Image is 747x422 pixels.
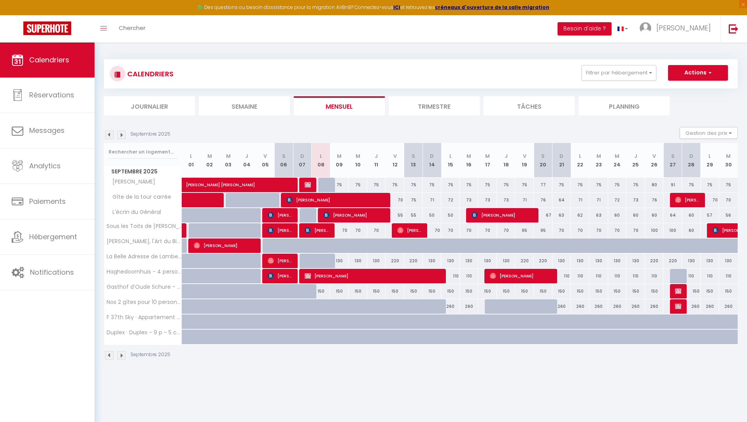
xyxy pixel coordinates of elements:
div: 70 [608,223,627,238]
span: Gasthof d’Oude Schure - 6 personnes [105,284,183,290]
div: 76 [645,193,664,207]
div: 260 [589,299,608,314]
span: Septembre 2025 [104,166,182,177]
div: 150 [441,284,460,298]
div: 150 [515,284,534,298]
th: 17 [478,143,497,178]
strong: créneaux d'ouverture de la salle migration [435,4,549,11]
div: 110 [626,269,645,283]
abbr: M [226,152,231,160]
div: 75 [571,178,589,192]
span: [PERSON_NAME] [PERSON_NAME] [186,173,293,188]
div: 63 [589,208,608,222]
span: Réservations [29,90,74,100]
div: 73 [460,193,479,207]
div: 110 [441,269,460,283]
p: Septembre 2025 [130,131,170,138]
div: 75 [478,178,497,192]
div: 75 [349,178,367,192]
div: 75 [386,178,404,192]
th: 25 [626,143,645,178]
th: 12 [386,143,404,178]
div: 72 [608,193,627,207]
div: 70 [589,223,608,238]
div: 130 [441,254,460,268]
div: 75 [515,178,534,192]
div: 75 [423,178,441,192]
div: 110 [645,269,664,283]
div: 150 [330,284,349,298]
abbr: S [671,152,675,160]
div: 150 [534,284,552,298]
span: [PERSON_NAME] [656,23,711,33]
div: 260 [460,299,479,314]
abbr: D [430,152,434,160]
abbr: M [726,152,731,160]
th: 03 [219,143,238,178]
abbr: M [207,152,212,160]
div: 130 [552,254,571,268]
th: 14 [423,143,441,178]
abbr: D [559,152,563,160]
div: 130 [423,254,441,268]
div: 130 [571,254,589,268]
abbr: J [505,152,508,160]
div: 220 [663,254,682,268]
span: Hébergement [29,232,77,242]
div: 130 [608,254,627,268]
div: 150 [682,284,701,298]
div: 100 [645,223,664,238]
span: Nos 2 gîtes pour 10 personnes [105,299,183,305]
button: Gestion des prix [680,127,738,139]
div: 70 [571,223,589,238]
div: 75 [552,178,571,192]
div: 75 [701,178,719,192]
div: 75 [682,178,701,192]
abbr: L [449,152,452,160]
li: Semaine [199,96,290,115]
div: 70 [441,223,460,238]
div: 110 [552,269,571,283]
div: 260 [626,299,645,314]
div: 130 [626,254,645,268]
h3: CALENDRIERS [125,65,174,83]
div: 150 [312,284,330,298]
abbr: D [300,152,304,160]
div: 70 [497,223,516,238]
div: 70 [701,193,719,207]
div: 110 [701,269,719,283]
div: 56 [719,208,738,222]
th: 15 [441,143,460,178]
span: Chercher [119,24,146,32]
a: ... [PERSON_NAME] [634,15,721,42]
div: 75 [367,178,386,192]
button: Besoin d'aide ? [558,22,612,35]
div: 60 [645,208,664,222]
abbr: M [356,152,360,160]
div: 75 [330,178,349,192]
div: 60 [626,208,645,222]
th: 10 [349,143,367,178]
abbr: M [466,152,471,160]
a: ICI [393,4,400,11]
div: 130 [478,254,497,268]
th: 22 [571,143,589,178]
div: 75 [404,193,423,207]
div: 100 [663,223,682,238]
abbr: J [245,152,248,160]
div: 72 [441,193,460,207]
div: 220 [534,254,552,268]
div: 130 [701,254,719,268]
abbr: L [190,152,192,160]
abbr: M [615,152,619,160]
li: Tâches [484,96,575,115]
span: [PERSON_NAME] [323,208,386,222]
th: 16 [460,143,479,178]
a: [PERSON_NAME] [PERSON_NAME] [182,178,201,192]
span: [PERSON_NAME] [194,238,256,253]
th: 19 [515,143,534,178]
abbr: V [263,152,267,160]
button: Filtrer par hébergement [582,65,656,81]
span: [PERSON_NAME] [268,223,293,238]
